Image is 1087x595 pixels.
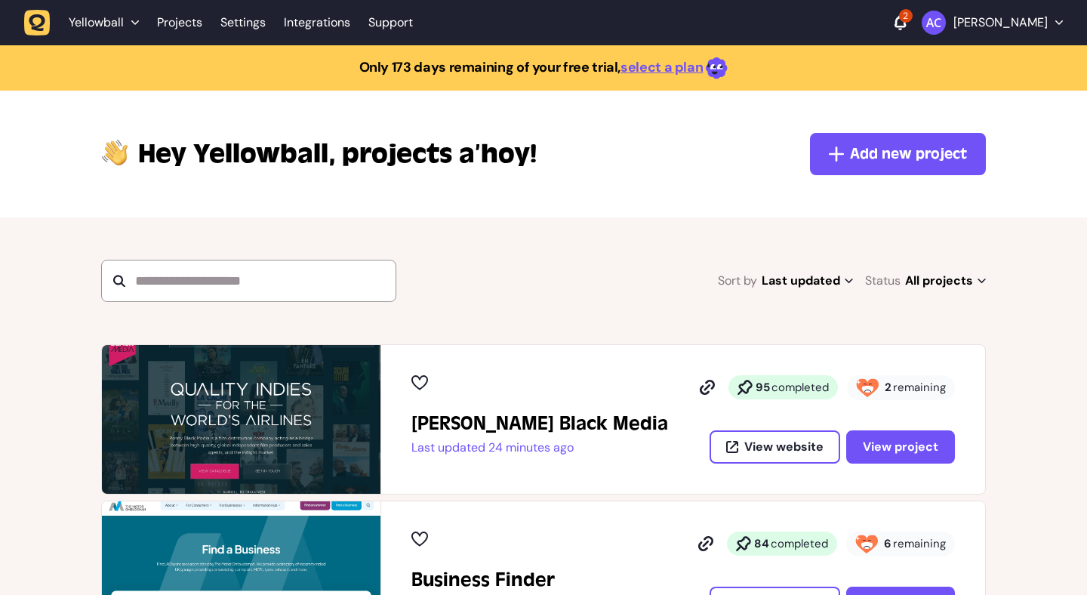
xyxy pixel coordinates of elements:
span: Last updated [762,270,853,291]
span: remaining [893,536,946,551]
a: select a plan [620,58,703,76]
span: All projects [905,270,986,291]
button: View project [846,430,955,464]
strong: 6 [884,536,891,551]
h2: Business Finder [411,568,555,592]
strong: 2 [885,380,891,395]
span: remaining [893,380,946,395]
span: completed [771,536,828,551]
span: completed [771,380,829,395]
p: Last updated 24 minutes ago [411,440,668,455]
img: Ameet Chohan [922,11,946,35]
p: [PERSON_NAME] [953,15,1048,30]
a: Integrations [284,9,350,36]
strong: 84 [754,536,769,551]
span: Add new project [850,143,967,165]
img: Penny Black Media [102,345,380,494]
button: Add new project [810,133,986,175]
a: Projects [157,9,202,36]
strong: 95 [756,380,770,395]
a: Support [368,15,413,30]
h2: Penny Black Media [411,412,668,436]
a: Settings [220,9,266,36]
img: hi-hand [101,136,129,167]
span: Status [865,270,901,291]
strong: Only 173 days remaining of your free trial, [359,58,621,76]
span: View website [744,441,824,453]
span: Yellowball [69,15,124,30]
img: emoji [706,57,728,79]
button: Yellowball [24,9,148,36]
span: Yellowball [138,136,336,172]
button: [PERSON_NAME] [922,11,1063,35]
p: projects a’hoy! [138,136,537,172]
div: 2 [899,9,913,23]
span: Sort by [718,270,757,291]
button: View website [710,430,840,464]
span: View project [863,439,938,455]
